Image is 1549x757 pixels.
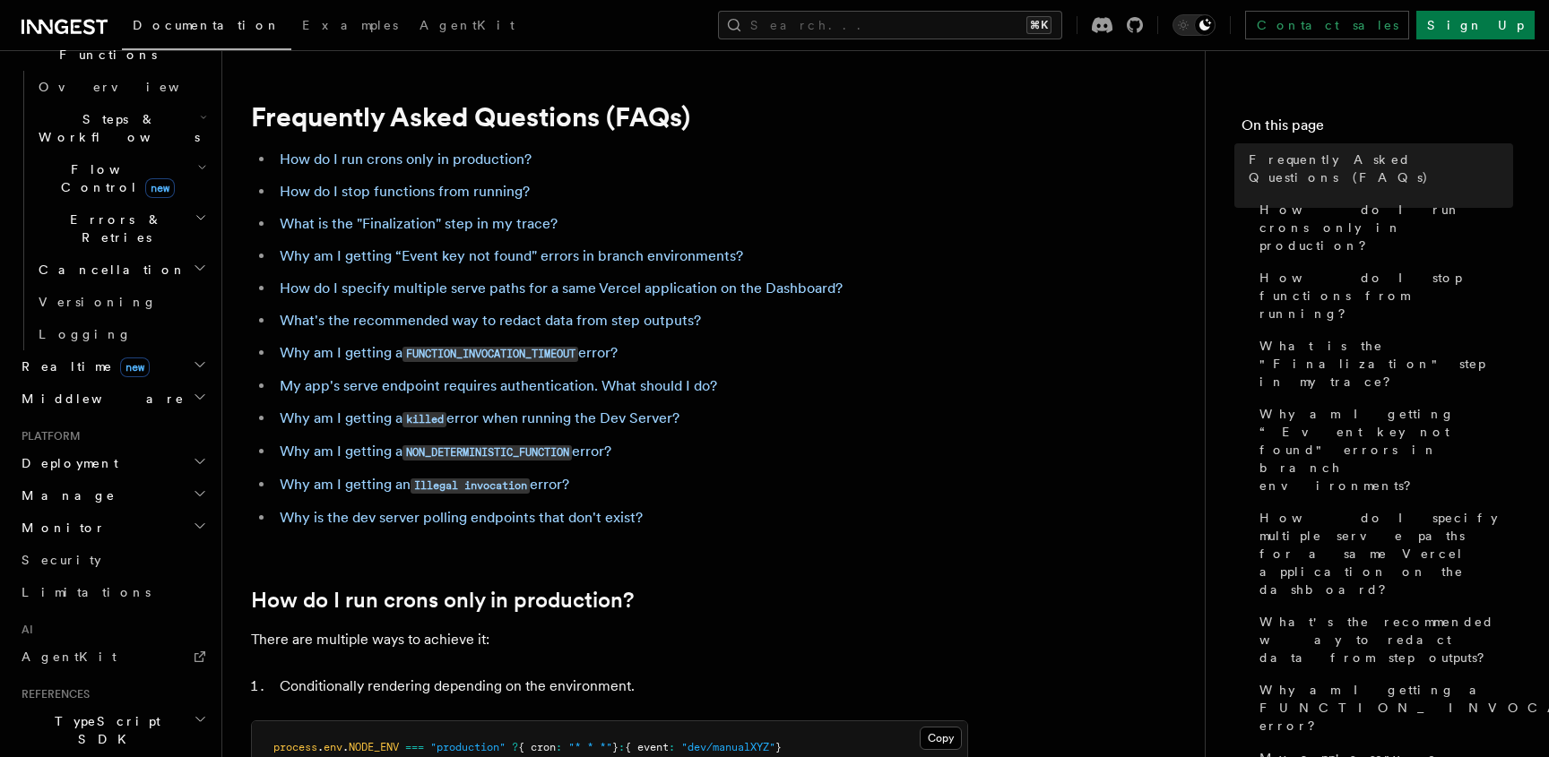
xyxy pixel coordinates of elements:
span: What is the "Finalization" step in my trace? [1259,337,1513,391]
span: "production" [430,741,506,753]
h4: On this page [1242,115,1513,143]
a: Why am I getting aFUNCTION_INVOCATION_TIMEOUTerror? [280,344,618,361]
span: new [145,178,175,198]
a: Frequently Asked Questions (FAQs) [1242,143,1513,194]
code: killed [402,412,446,427]
span: Limitations [22,585,151,599]
span: "dev/manualXYZ" [681,741,775,753]
a: How do I run crons only in production? [251,588,634,613]
a: Examples [291,5,409,48]
span: ? [512,741,518,753]
div: Inngest Functions [14,71,211,350]
button: Toggle dark mode [1173,14,1216,36]
span: process [273,741,317,753]
a: Why am I getting “Event key not found" errors in branch environments? [280,247,743,264]
span: How do I run crons only in production? [1259,201,1513,254]
span: Platform [14,429,81,443]
a: AgentKit [14,641,211,673]
span: Manage [14,486,116,504]
span: AgentKit [420,18,515,32]
button: Middleware [14,383,211,415]
button: Copy [920,727,962,750]
span: Overview [39,80,223,94]
span: What's the recommended way to redact data from step outputs? [1259,613,1513,667]
span: { cron [518,741,556,753]
span: Cancellation [31,261,186,279]
a: Why am I getting akillederror when running the Dev Server? [280,409,679,426]
a: Why am I getting anIllegal invocationerror? [280,476,569,493]
li: Conditionally rendering depending on the environment. [274,674,968,699]
a: Sign Up [1416,11,1535,39]
button: Search...⌘K [718,11,1062,39]
a: How do I specify multiple serve paths for a same Vercel application on the Dashboard? [280,280,843,297]
a: How do I run crons only in production? [1252,194,1513,262]
button: Manage [14,479,211,512]
kbd: ⌘K [1026,16,1051,34]
a: My app's serve endpoint requires authentication. What should I do? [280,377,717,394]
code: NON_DETERMINISTIC_FUNCTION [402,445,572,460]
span: Logging [39,327,132,341]
span: Examples [302,18,398,32]
h1: Frequently Asked Questions (FAQs) [251,100,968,133]
span: NODE_ENV [349,741,399,753]
a: Why am I getting a FUNCTION_INVOCATION_TIMEOUT error? [1252,674,1513,742]
span: Versioning [39,295,157,309]
span: AgentKit [22,649,117,664]
a: Contact sales [1245,11,1409,39]
span: new [120,357,150,377]
a: What's the recommended way to redact data from step outputs? [1252,606,1513,674]
p: There are multiple ways to achieve it: [251,627,968,652]
span: How do I specify multiple serve paths for a same Vercel application on the dashboard? [1259,509,1513,598]
a: Limitations [14,576,211,608]
a: AgentKit [409,5,525,48]
a: What is the "Finalization" step in my trace? [1252,330,1513,398]
button: TypeScript SDK [14,705,211,755]
button: Monitor [14,512,211,544]
a: What's the recommended way to redact data from step outputs? [280,312,701,329]
span: . [342,741,349,753]
span: How do I stop functions from running? [1259,269,1513,323]
span: References [14,687,90,701]
a: How do I specify multiple serve paths for a same Vercel application on the dashboard? [1252,502,1513,606]
span: } [612,741,619,753]
a: Versioning [31,286,211,318]
button: Flow Controlnew [31,153,211,203]
a: How do I run crons only in production? [280,151,532,168]
span: Errors & Retries [31,211,195,246]
span: Realtime [14,357,150,375]
button: Cancellation [31,254,211,286]
button: Deployment [14,447,211,479]
span: === [405,741,424,753]
span: TypeScript SDK [14,712,194,748]
span: Steps & Workflows [31,110,200,146]
a: Why is the dev server polling endpoints that don't exist? [280,509,643,526]
button: Realtimenew [14,350,211,383]
span: Frequently Asked Questions (FAQs) [1249,151,1513,186]
a: What is the "Finalization" step in my trace? [280,215,558,232]
code: Illegal invocation [411,478,530,494]
a: Documentation [122,5,291,50]
span: Documentation [133,18,281,32]
span: : [669,741,675,753]
button: Steps & Workflows [31,103,211,153]
a: How do I stop functions from running? [1252,262,1513,330]
a: How do I stop functions from running? [280,183,530,200]
a: Why am I getting “Event key not found" errors in branch environments? [1252,398,1513,502]
span: : [619,741,625,753]
span: . [317,741,324,753]
span: Monitor [14,519,106,537]
button: Errors & Retries [31,203,211,254]
span: Why am I getting “Event key not found" errors in branch environments? [1259,405,1513,495]
a: Security [14,544,211,576]
span: Security [22,553,101,567]
span: Middleware [14,390,185,408]
a: Logging [31,318,211,350]
span: AI [14,623,33,637]
span: Flow Control [31,160,197,196]
span: env [324,741,342,753]
span: { event [625,741,669,753]
a: Why am I getting aNON_DETERMINISTIC_FUNCTIONerror? [280,443,611,460]
span: } [775,741,782,753]
span: : [556,741,562,753]
a: Overview [31,71,211,103]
